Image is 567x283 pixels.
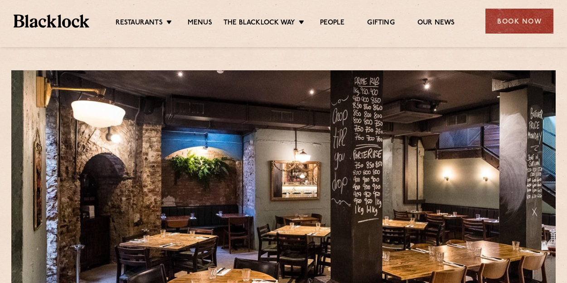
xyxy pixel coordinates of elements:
[188,19,212,29] a: Menus
[320,19,344,29] a: People
[417,19,455,29] a: Our News
[367,19,394,29] a: Gifting
[14,15,89,27] img: BL_Textured_Logo-footer-cropped.svg
[116,19,163,29] a: Restaurants
[485,9,553,34] div: Book Now
[223,19,295,29] a: The Blacklock Way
